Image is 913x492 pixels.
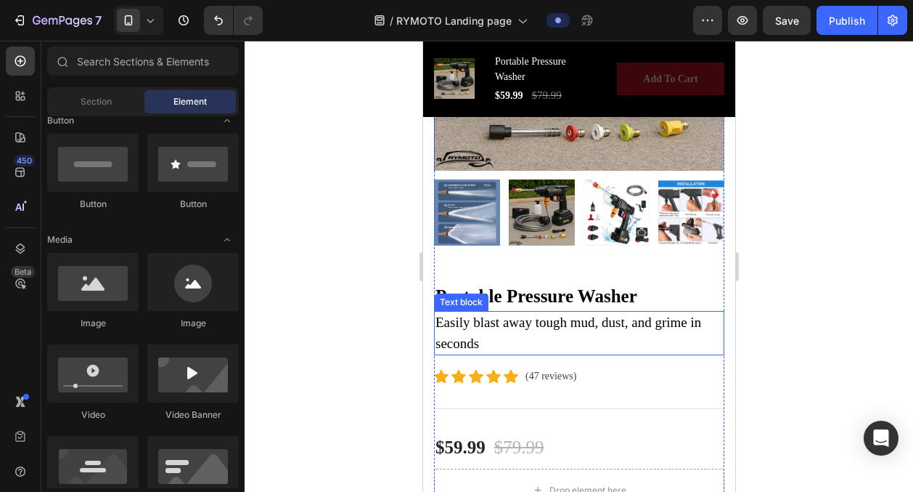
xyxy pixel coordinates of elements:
span: Element [173,95,207,108]
div: Image [147,317,239,330]
span: Save [775,15,799,27]
div: 450 [14,155,35,166]
div: Undo/Redo [204,6,263,35]
span: Toggle open [216,109,239,132]
div: Button [47,198,139,211]
div: Publish [829,13,865,28]
span: Section [81,95,112,108]
div: Button [147,198,239,211]
div: Image [47,317,139,330]
button: Publish [816,6,877,35]
div: Open Intercom Messenger [864,421,898,456]
div: Drop element here [126,444,203,456]
span: Button [47,114,74,127]
span: / [390,13,393,28]
button: 7 [6,6,108,35]
input: Search Sections & Elements [47,47,239,76]
iframe: Design area [423,41,735,492]
span: Toggle open [216,228,239,251]
div: Beta [11,266,35,278]
div: Video [47,408,139,422]
button: Save [763,6,811,35]
span: Media [47,233,73,246]
p: 7 [95,12,102,29]
div: Video Banner [147,408,239,422]
span: RYMOTO Landing page [396,13,512,28]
